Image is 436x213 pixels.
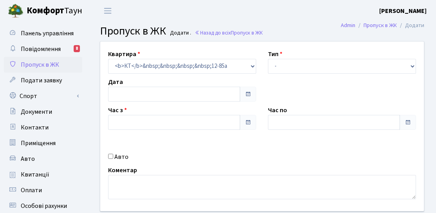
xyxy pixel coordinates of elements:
[168,30,191,36] small: Додати .
[108,49,140,59] label: Квартира
[100,23,166,39] span: Пропуск в ЖК
[4,25,82,41] a: Панель управління
[4,88,82,104] a: Спорт
[108,106,127,115] label: Час з
[21,123,49,132] span: Контакти
[27,4,64,17] b: Комфорт
[4,167,82,182] a: Квитанції
[21,45,61,53] span: Повідомлення
[108,77,123,87] label: Дата
[8,3,24,19] img: logo.png
[21,76,62,85] span: Подати заявку
[21,186,42,195] span: Оплати
[231,29,263,36] span: Пропуск в ЖК
[4,57,82,73] a: Пропуск в ЖК
[74,45,80,52] div: 8
[21,29,74,38] span: Панель управління
[4,120,82,135] a: Контакти
[268,106,287,115] label: Час по
[114,152,128,162] label: Авто
[341,21,355,29] a: Admin
[21,60,59,69] span: Пропуск в ЖК
[379,7,427,15] b: [PERSON_NAME]
[4,135,82,151] a: Приміщення
[364,21,397,29] a: Пропуск в ЖК
[27,4,82,18] span: Таун
[268,49,282,59] label: Тип
[329,17,436,34] nav: breadcrumb
[195,29,263,36] a: Назад до всіхПропуск в ЖК
[4,104,82,120] a: Документи
[21,107,52,116] span: Документи
[98,4,118,17] button: Переключити навігацію
[397,21,424,30] li: Додати
[4,182,82,198] a: Оплати
[4,41,82,57] a: Повідомлення8
[21,139,56,147] span: Приміщення
[108,166,137,175] label: Коментар
[379,6,427,16] a: [PERSON_NAME]
[21,155,35,163] span: Авто
[21,170,49,179] span: Квитанції
[4,73,82,88] a: Подати заявку
[4,151,82,167] a: Авто
[21,202,67,210] span: Особові рахунки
